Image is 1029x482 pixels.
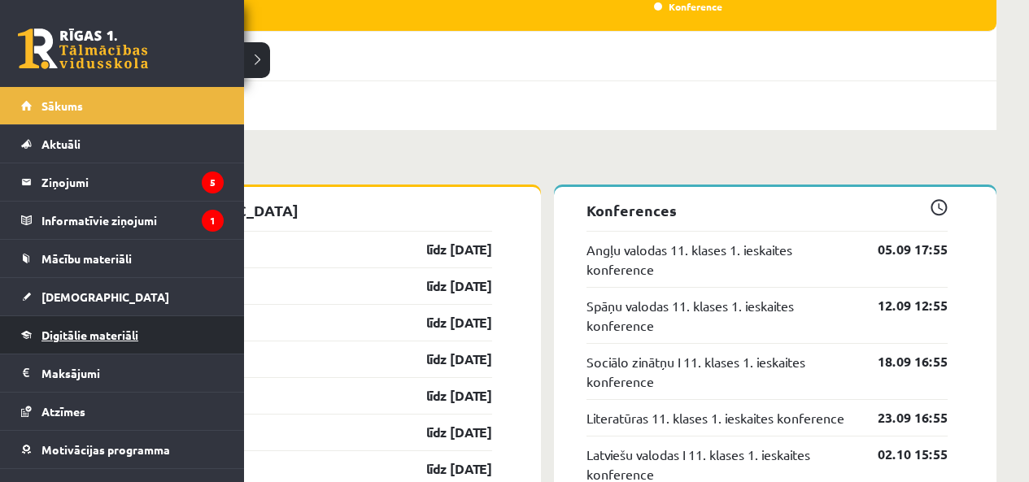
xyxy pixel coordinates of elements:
i: 1 [202,210,224,232]
a: Ziņojumi5 [21,163,224,201]
a: Spāņu valodas 11. klases 1. ieskaites konference [586,296,854,335]
a: [DEMOGRAPHIC_DATA] [21,278,224,315]
a: līdz [DATE] [398,459,492,479]
a: Mācību materiāli [21,240,224,277]
a: Aktuāli [21,125,224,163]
a: 18.09 16:55 [853,352,948,371]
a: Sociālo zinātņu I 11. klases 1. ieskaites konference [586,352,854,391]
a: Digitālie materiāli [21,316,224,354]
span: [DEMOGRAPHIC_DATA] [41,289,169,304]
a: Literatūras 11. klases 1. ieskaites konference [586,408,844,428]
a: līdz [DATE] [398,276,492,296]
a: Informatīvie ziņojumi1 [21,202,224,239]
i: 5 [202,172,224,193]
a: līdz [DATE] [398,386,492,406]
p: [DEMOGRAPHIC_DATA] [130,199,492,221]
span: Mācību materiāli [41,251,132,266]
a: Maksājumi [21,354,224,392]
a: 05.09 17:55 [853,240,948,259]
span: Aktuāli [41,137,81,151]
a: Atzīmes [21,393,224,430]
span: Digitālie materiāli [41,328,138,342]
span: Atzīmes [41,404,85,419]
a: Motivācijas programma [21,431,224,468]
p: Konferences [586,199,948,221]
a: Rīgas 1. Tālmācības vidusskola [18,28,148,69]
span: Sākums [41,98,83,113]
a: 02.10 15:55 [853,445,948,464]
a: Sākums [21,87,224,124]
a: 12.09 12:55 [853,296,948,315]
span: Motivācijas programma [41,442,170,457]
a: līdz [DATE] [398,350,492,369]
a: 23.09 16:55 [853,408,948,428]
a: Angļu valodas 11. klases 1. ieskaites konference [586,240,854,279]
a: līdz [DATE] [398,240,492,259]
legend: Informatīvie ziņojumi [41,202,224,239]
p: Tuvākās aktivitātes [104,155,990,177]
legend: Ziņojumi [41,163,224,201]
a: līdz [DATE] [398,423,492,442]
legend: Maksājumi [41,354,224,392]
a: līdz [DATE] [398,313,492,332]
